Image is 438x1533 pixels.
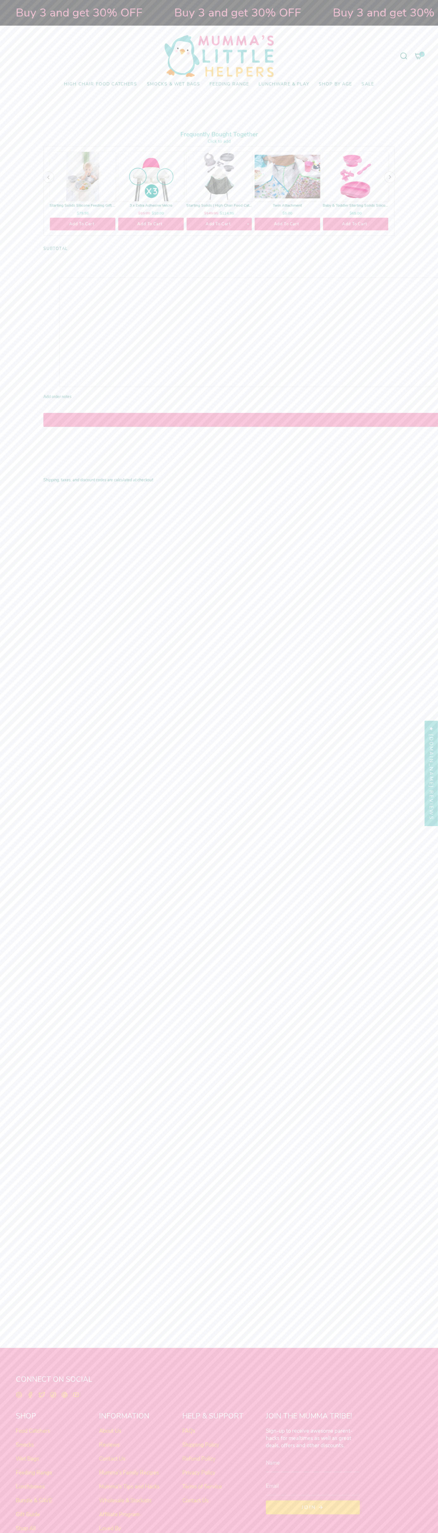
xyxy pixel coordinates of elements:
h2: JOIN THE MUMMA TRIBE! [266,1412,360,1424]
a: Mumma's Tips and Hacks [99,1483,160,1490]
span: 1 [419,52,425,57]
button: Join [266,1500,360,1514]
a: Twin Attachment [254,203,320,208]
h2: SHOP [16,1412,89,1424]
a: Smocks [16,1441,34,1449]
input: Name [266,1454,360,1472]
a: Wholesale & Stockists [99,1497,152,1504]
span: Shop by Age [319,82,352,87]
a: Feeding Range [16,1469,52,1476]
a: Feeding Range [205,77,254,92]
a: Privacy Policy [182,1469,216,1476]
strong: Sign-up to receive awesome parent-hacks for mealtimes as well as great deals, offers and other di... [266,1427,353,1449]
img: Mumma’s Little Helpers [165,35,274,77]
strong: Buy 3 and get 30% OFF [80,5,207,21]
a: Shipping Policy [182,1441,219,1449]
a: FAQs [182,1427,195,1435]
a: Refund Policy [182,1455,216,1462]
a: Starting Solids Silicone Feeding Gift Set - Grey [49,203,116,208]
h2: CONNECT ON SOCIAL [16,1375,422,1387]
span: SALE [361,82,374,87]
a: SALE [357,77,379,92]
a: Food Catchers [16,1427,50,1435]
h2: Frequently Bought Together [43,131,395,138]
a: 3 x Extra Adhesive Velcro [118,203,184,208]
a: Starting Solids | High Chair Food Catcher & Silicone Feeding Set - Grey [186,203,252,208]
h2: HELP & SUPPORT [182,1412,255,1424]
a: 1 [411,35,426,77]
span: $65.00 [349,211,361,216]
span: $10.00 [152,211,164,216]
span: Smocks & Wet Bags [147,82,200,87]
span: Lunchware & Play [259,82,309,87]
a: Reviews [99,1441,120,1449]
a: Terms of Service [182,1483,222,1490]
span: High Chair Food Catchers [64,82,137,87]
div: Click to add [43,138,395,145]
h2: INFORMATION [99,1412,172,1424]
a: Affiliate Program [99,1511,140,1518]
span: Join [302,1504,316,1511]
span: $149.95 [204,211,218,216]
span: Feeding Range [210,82,249,87]
a: Contact Us [99,1455,125,1462]
a: Bundle & SAVE [16,1497,52,1504]
span: $114.95 [220,211,234,216]
a: Mumma's Family Recipes [99,1469,159,1476]
a: Lunchboxes [16,1483,45,1490]
span: $5.00 [282,211,292,216]
a: Lunchware & Play [254,77,314,92]
span: $79.95 [77,211,89,216]
span: $15.00 [138,211,150,216]
div: Click to open Judge.me floating reviews tab [425,720,438,826]
span: Subtotal [43,246,71,252]
a: Baby & Toddler Starting Solids Silicone Feeding Set - Pink [322,203,389,208]
a: Loved By [99,1525,121,1532]
a: Contact Us [182,1497,209,1504]
a: Shop All [16,1525,36,1532]
a: Shop by Age [314,77,357,92]
a: Gift Guide [16,1511,40,1518]
a: About Us [99,1427,121,1435]
a: Smocks & Wet Bags [142,77,205,92]
strong: Buy 3 and get 30% OFF [239,5,366,21]
input: Email [266,1477,360,1496]
a: High Chair Food Catchers [59,77,142,92]
a: Wet Bags [16,1455,39,1462]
